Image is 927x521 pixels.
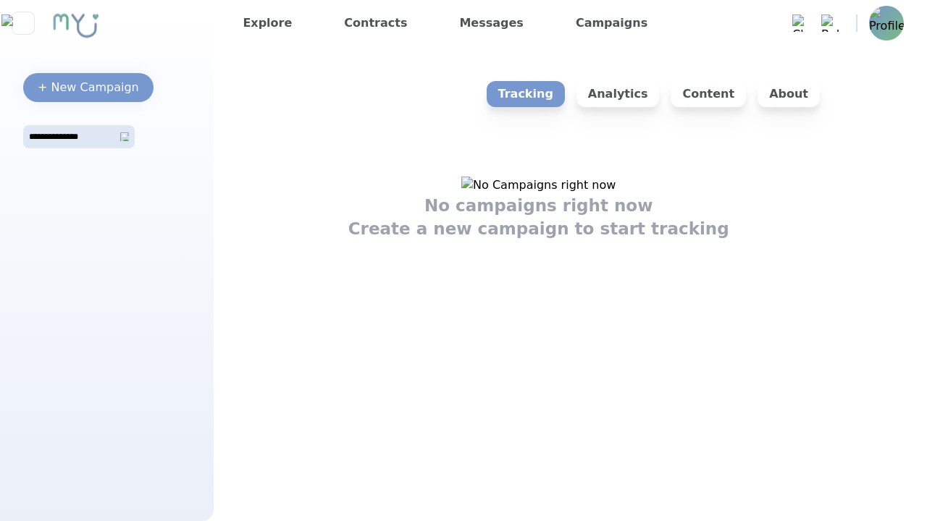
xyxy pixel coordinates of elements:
[338,12,413,35] a: Contracts
[487,81,565,107] p: Tracking
[671,81,746,107] p: Content
[23,73,154,102] button: + New Campaign
[461,177,616,194] img: No Campaigns right now
[424,194,653,217] h1: No campaigns right now
[237,12,298,35] a: Explore
[1,14,44,32] img: Close sidebar
[821,14,839,32] img: Bell
[38,79,139,96] div: + New Campaign
[576,81,660,107] p: Analytics
[869,6,904,41] img: Profile
[453,12,529,35] a: Messages
[570,12,653,35] a: Campaigns
[792,14,810,32] img: Chat
[758,81,820,107] p: About
[348,217,729,240] h1: Create a new campaign to start tracking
